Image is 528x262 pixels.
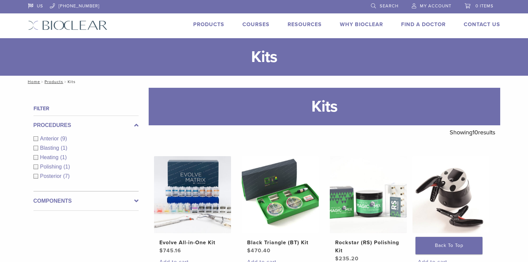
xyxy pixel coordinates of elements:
[335,255,359,262] bdi: 235.20
[416,237,482,254] a: Back To Top
[242,156,319,233] img: Black Triangle (BT) Kit
[401,21,446,28] a: Find A Doctor
[63,164,70,170] span: (1)
[335,255,339,262] span: $
[241,156,319,255] a: Black Triangle (BT) KitBlack Triangle (BT) Kit $470.40
[412,156,489,233] img: HeatSync Kit
[28,20,107,30] img: Bioclear
[33,121,139,129] label: Procedures
[475,3,494,9] span: 0 items
[330,156,407,233] img: Rockstar (RS) Polishing Kit
[159,239,226,247] h2: Evolve All-in-One Kit
[450,125,495,139] p: Showing results
[33,105,139,113] h4: Filter
[193,21,224,28] a: Products
[26,79,40,84] a: Home
[288,21,322,28] a: Resources
[242,21,270,28] a: Courses
[335,239,401,255] h2: Rockstar (RS) Polishing Kit
[40,173,63,179] span: Posterior
[61,145,67,151] span: (1)
[340,21,383,28] a: Why Bioclear
[380,3,398,9] span: Search
[247,247,251,254] span: $
[33,197,139,205] label: Components
[40,154,60,160] span: Heating
[40,80,45,83] span: /
[464,21,500,28] a: Contact Us
[23,76,505,88] nav: Kits
[40,145,61,151] span: Blasting
[63,80,68,83] span: /
[412,156,490,255] a: HeatSync KitHeatSync Kit $1,041.70
[45,79,63,84] a: Products
[159,247,163,254] span: $
[149,88,500,125] h1: Kits
[40,136,61,141] span: Anterior
[420,3,451,9] span: My Account
[159,247,181,254] bdi: 745.16
[247,247,271,254] bdi: 470.40
[154,156,231,233] img: Evolve All-in-One Kit
[40,164,64,170] span: Polishing
[60,154,67,160] span: (1)
[154,156,232,255] a: Evolve All-in-One KitEvolve All-in-One Kit $745.16
[63,173,70,179] span: (7)
[472,129,478,136] span: 10
[61,136,67,141] span: (9)
[247,239,313,247] h2: Black Triangle (BT) Kit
